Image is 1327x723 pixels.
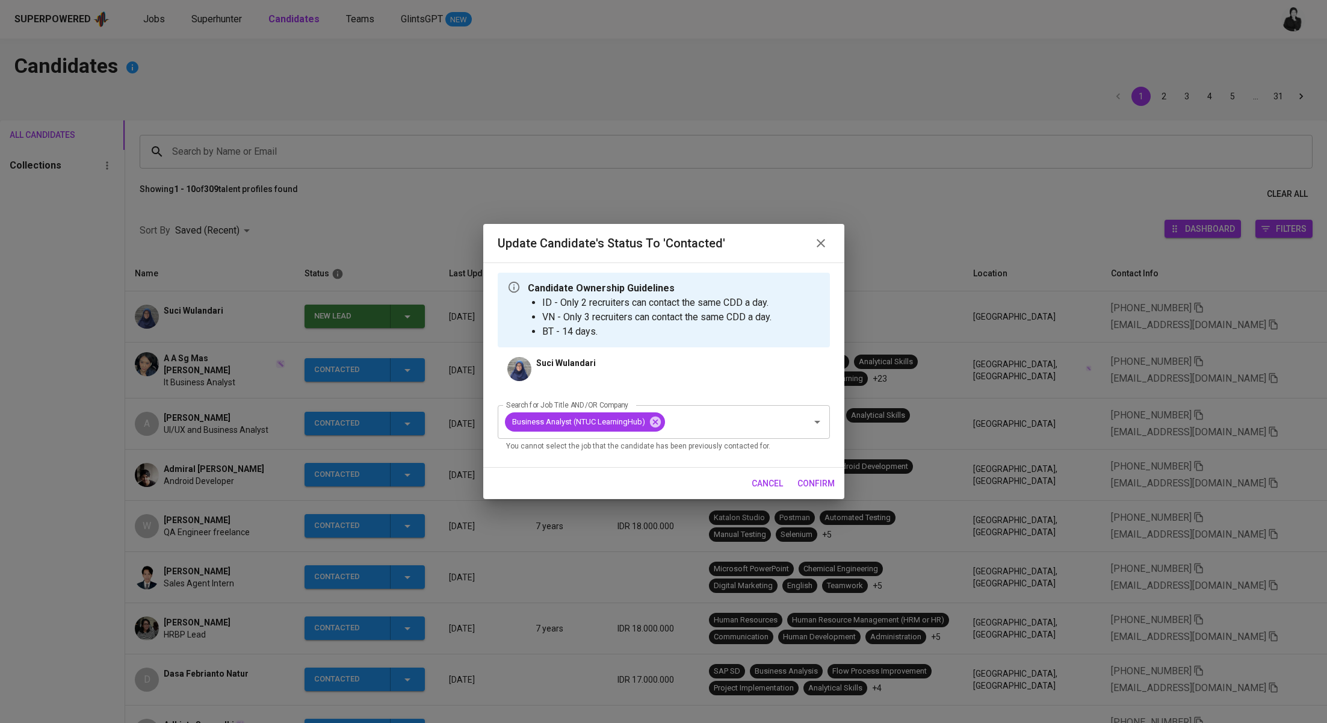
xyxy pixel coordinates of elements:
[505,412,665,432] div: Business Analyst (NTUC LearningHub)
[505,416,652,427] span: Business Analyst (NTUC LearningHub)
[809,414,826,430] button: Open
[528,281,772,296] p: Candidate Ownership Guidelines
[542,324,772,339] li: BT - 14 days.
[507,357,531,381] img: 51e8663b7045c14807e108c1f4e81431.jpg
[542,310,772,324] li: VN - Only 3 recruiters can contact the same CDD a day.
[797,476,835,491] span: confirm
[747,473,788,495] button: cancel
[793,473,840,495] button: confirm
[542,296,772,310] li: ID - Only 2 recruiters can contact the same CDD a day.
[536,357,596,369] p: Suci Wulandari
[752,476,783,491] span: cancel
[498,234,725,253] h6: Update Candidate's Status to 'Contacted'
[506,441,821,453] p: You cannot select the job that the candidate has been previously contacted for.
